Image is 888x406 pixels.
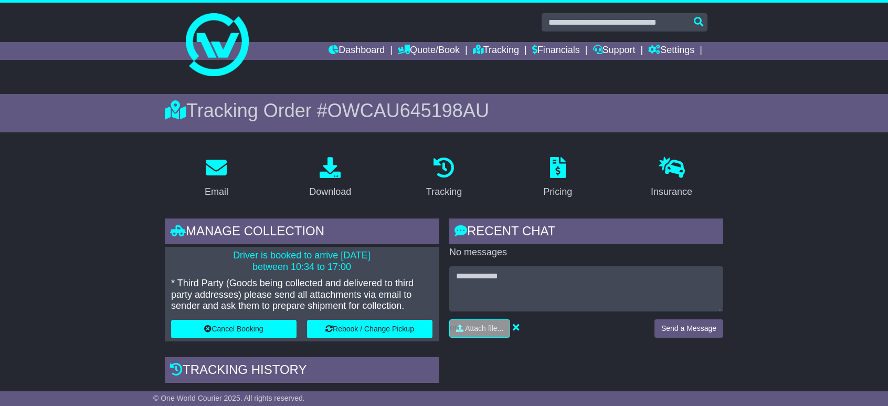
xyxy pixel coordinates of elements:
[153,394,305,402] span: © One World Courier 2025. All rights reserved.
[205,185,228,199] div: Email
[654,319,723,338] button: Send a Message
[327,100,489,121] span: OWCAU645198AU
[165,357,439,386] div: Tracking history
[329,42,385,60] a: Dashboard
[292,391,396,402] div: [DATE] 17:00 (GMT +10)
[651,185,692,199] div: Insurance
[532,42,580,60] a: Financials
[644,153,699,203] a: Insurance
[171,250,432,273] p: Driver is booked to arrive [DATE] between 10:34 to 17:00
[543,185,572,199] div: Pricing
[171,320,297,338] button: Cancel Booking
[648,42,694,60] a: Settings
[171,278,432,312] p: * Third Party (Goods being collected and delivered to third party addresses) please send all atta...
[165,218,439,247] div: Manage collection
[302,153,358,203] a: Download
[536,153,579,203] a: Pricing
[426,185,462,199] div: Tracking
[398,42,460,60] a: Quote/Book
[165,99,723,122] div: Tracking Order #
[449,247,723,258] p: No messages
[473,42,519,60] a: Tracking
[309,185,351,199] div: Download
[165,391,439,402] div: Estimated Delivery -
[198,153,235,203] a: Email
[419,153,469,203] a: Tracking
[593,42,636,60] a: Support
[449,218,723,247] div: RECENT CHAT
[307,320,432,338] button: Rebook / Change Pickup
